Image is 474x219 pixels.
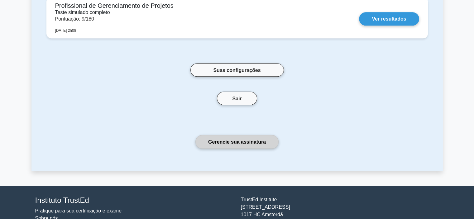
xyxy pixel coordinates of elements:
[190,63,284,77] a: Suas configurações
[35,196,89,204] font: Instituto TrustEd
[195,135,279,148] a: Gerencie sua assinatura
[232,96,242,101] font: Sair
[217,92,257,105] button: Sair
[241,197,277,202] font: TrustEd Institute
[241,204,290,210] font: [STREET_ADDRESS]
[35,208,122,213] a: Pratique para sua certificação e exame
[241,212,283,217] font: 1017 HC Amsterdã
[359,12,419,26] a: Ver resultados
[208,139,266,145] font: Gerencie sua assinatura
[213,67,261,73] font: Suas configurações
